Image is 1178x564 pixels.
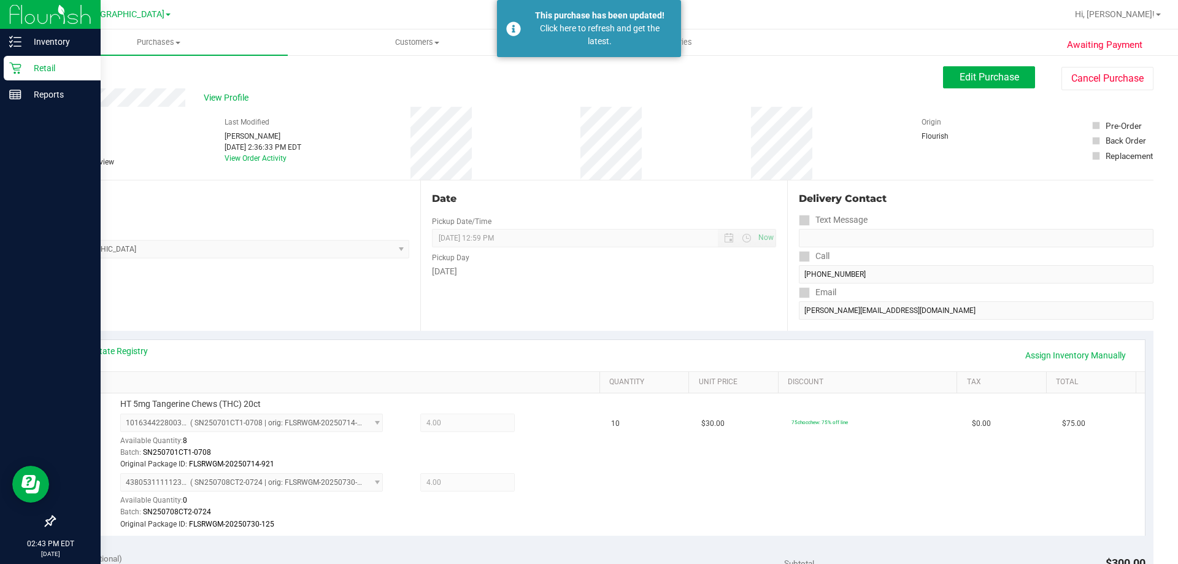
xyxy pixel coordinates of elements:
a: Assign Inventory Manually [1017,345,1134,366]
div: Flourish [922,131,983,142]
label: Text Message [799,211,868,229]
iframe: Resource center [12,466,49,503]
span: SN250708CT2-0724 [143,508,211,516]
span: 8 [183,436,187,445]
a: Tax [967,377,1042,387]
input: Format: (999) 999-9999 [799,265,1153,284]
label: Last Modified [225,117,269,128]
label: Pickup Date/Time [432,216,491,227]
div: Delivery Contact [799,191,1153,206]
span: Batch: [120,508,141,516]
div: [DATE] 2:36:33 PM EDT [225,142,301,153]
span: $75.00 [1062,418,1085,430]
inline-svg: Inventory [9,36,21,48]
div: Available Quantity: [120,492,396,516]
input: Format: (999) 999-9999 [799,229,1153,247]
p: 02:43 PM EDT [6,538,95,549]
span: Edit Purchase [960,71,1019,83]
p: Inventory [21,34,95,49]
span: FLSRWGM-20250714-921 [189,460,274,468]
div: [DATE] [432,265,776,278]
a: View Order Activity [225,154,287,163]
p: Retail [21,61,95,75]
span: $0.00 [972,418,991,430]
div: [PERSON_NAME] [225,131,301,142]
div: Click here to refresh and get the latest. [528,22,672,48]
label: Call [799,247,830,265]
a: Purchases [29,29,288,55]
span: Original Package ID: [120,520,187,528]
p: Reports [21,87,95,102]
div: Available Quantity: [120,432,396,456]
a: Customers [288,29,546,55]
a: View State Registry [74,345,148,357]
span: View Profile [204,91,253,104]
a: Unit Price [699,377,774,387]
label: Origin [922,117,941,128]
div: Back Order [1106,134,1146,147]
span: 10 [611,418,620,430]
span: HT 5mg Tangerine Chews (THC) 20ct [120,398,261,410]
div: Pre-Order [1106,120,1142,132]
a: Quantity [609,377,684,387]
label: Pickup Day [432,252,469,263]
span: Batch: [120,448,141,457]
span: SN250701CT1-0708 [143,448,211,457]
label: Email [799,284,836,301]
span: Customers [288,37,545,48]
span: Awaiting Payment [1067,38,1142,52]
span: [GEOGRAPHIC_DATA] [80,9,164,20]
div: Location [54,191,409,206]
a: Discount [788,377,952,387]
button: Edit Purchase [943,66,1035,88]
p: [DATE] [6,549,95,558]
span: FLSRWGM-20250730-125 [189,520,274,528]
a: SKU [72,377,595,387]
span: Hi, [PERSON_NAME]! [1075,9,1155,19]
div: This purchase has been updated! [528,9,672,22]
inline-svg: Retail [9,62,21,74]
span: 0 [183,496,187,504]
span: Purchases [29,37,288,48]
span: Original Package ID: [120,460,187,468]
div: Replacement [1106,150,1153,162]
inline-svg: Reports [9,88,21,101]
span: 75chocchew: 75% off line [791,419,848,425]
span: $30.00 [701,418,725,430]
button: Cancel Purchase [1061,67,1153,90]
a: Total [1056,377,1131,387]
div: Date [432,191,776,206]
